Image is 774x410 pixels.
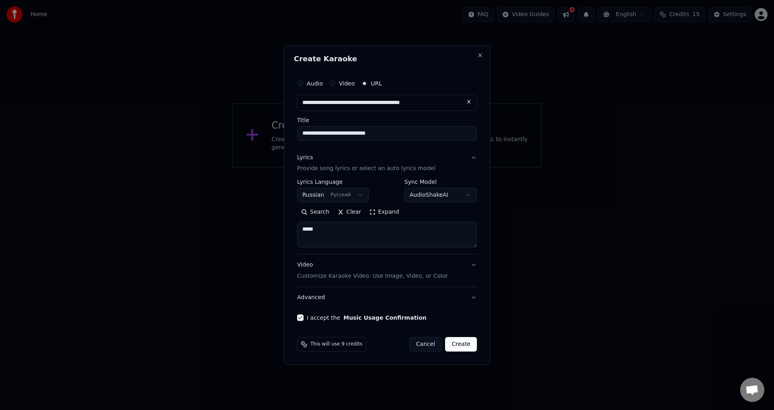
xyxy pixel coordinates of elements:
[404,179,477,185] label: Sync Model
[371,81,382,86] label: URL
[297,165,435,173] p: Provide song lyrics or select an auto lyrics model
[333,206,365,219] button: Clear
[297,154,313,162] div: Lyrics
[409,337,442,352] button: Cancel
[297,261,448,281] div: Video
[343,315,427,321] button: I accept the
[339,81,355,86] label: Video
[307,81,323,86] label: Audio
[297,179,477,254] div: LyricsProvide song lyrics or select an auto lyrics model
[297,206,333,219] button: Search
[297,117,477,123] label: Title
[297,147,477,179] button: LyricsProvide song lyrics or select an auto lyrics model
[294,55,480,62] h2: Create Karaoke
[297,272,448,280] p: Customize Karaoke Video: Use Image, Video, or Color
[307,315,427,321] label: I accept the
[297,287,477,308] button: Advanced
[445,337,477,352] button: Create
[310,341,362,348] span: This will use 9 credits
[297,255,477,287] button: VideoCustomize Karaoke Video: Use Image, Video, or Color
[365,206,403,219] button: Expand
[297,179,369,185] label: Lyrics Language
